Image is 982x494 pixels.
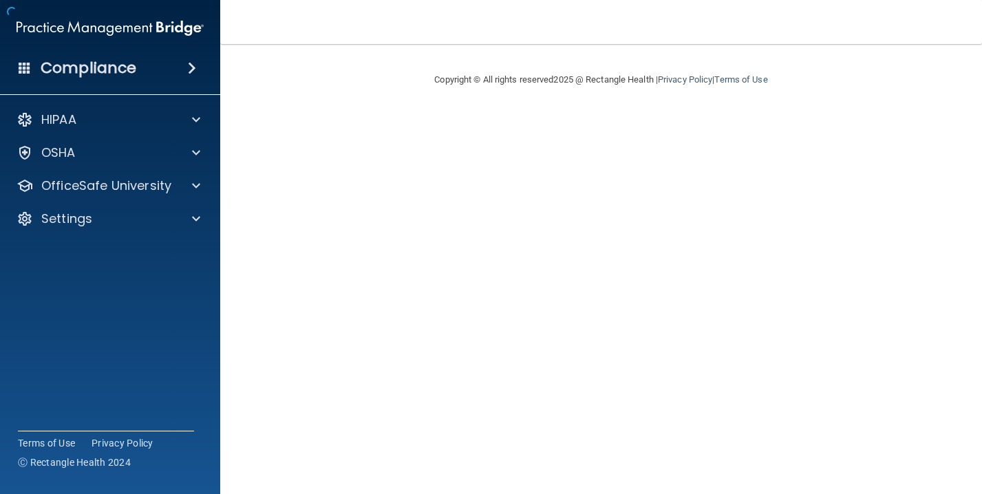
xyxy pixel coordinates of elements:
p: OSHA [41,144,76,161]
div: Copyright © All rights reserved 2025 @ Rectangle Health | | [350,58,853,102]
a: OSHA [17,144,200,161]
a: OfficeSafe University [17,178,200,194]
p: HIPAA [41,111,76,128]
img: PMB logo [17,14,204,42]
p: OfficeSafe University [41,178,171,194]
a: Privacy Policy [658,74,712,85]
a: Privacy Policy [92,436,153,450]
span: Ⓒ Rectangle Health 2024 [18,455,131,469]
a: HIPAA [17,111,200,128]
a: Terms of Use [18,436,75,450]
a: Terms of Use [714,74,767,85]
a: Settings [17,211,200,227]
h4: Compliance [41,58,136,78]
p: Settings [41,211,92,227]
